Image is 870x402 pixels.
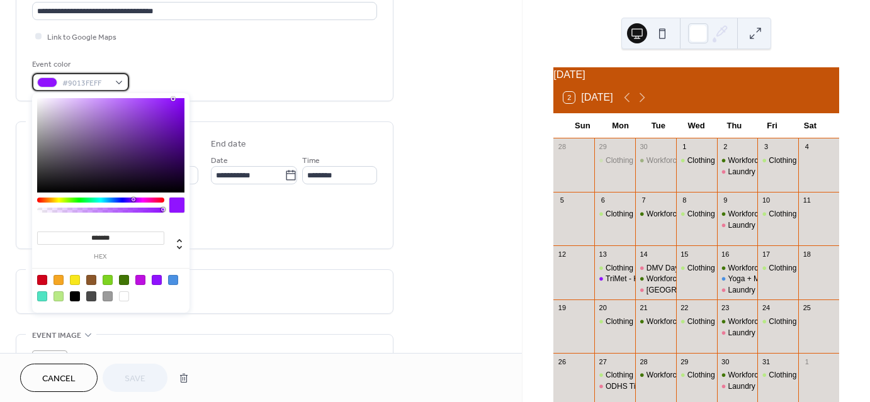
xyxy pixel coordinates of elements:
div: Clothing Closet [594,370,635,381]
div: Clothing Closet [606,155,657,166]
div: Clothing Closet [757,263,798,274]
div: Workforce Orientation - Urban League of PDX [717,155,758,166]
div: Wed [677,113,715,138]
div: Clothing Closet [606,209,657,220]
div: Clothing Closet [769,263,820,274]
div: Mon [601,113,639,138]
div: 15 [680,249,689,259]
div: Clothing Closet [676,209,717,220]
div: #9013FE [152,275,162,285]
div: 28 [557,142,567,152]
div: 20 [598,303,607,313]
div: Clothing Closet [687,263,738,274]
div: Clothing Closet [606,263,657,274]
div: 16 [721,249,730,259]
div: [DATE] [553,67,839,82]
div: #F5A623 [54,275,64,285]
div: Clothing Closet [676,316,717,327]
div: 30 [721,357,730,366]
div: Clothing Closet [606,316,657,327]
div: #4A4A4A [86,291,96,301]
div: Workforce Orientation - Urban League of PDX [717,209,758,220]
div: Workforce Orientation - Urban League of PDX [635,274,676,284]
div: Laundry Day [728,381,771,392]
div: 12 [557,249,567,259]
div: ODHS Tigard Free Food Market [594,381,635,392]
div: Clothing Closet [594,316,635,327]
div: Laundry Day [717,167,758,177]
div: #8B572A [86,275,96,285]
div: Laundry Day [728,285,771,296]
div: 2 [721,142,730,152]
div: Thu [715,113,753,138]
div: TriMet - Honored citizen reduced fare enrollment [606,274,768,284]
div: Clothing Closet [676,263,717,274]
div: Clothing Closet [687,316,738,327]
div: Sun [563,113,601,138]
div: 7 [639,196,648,205]
div: 24 [761,303,771,313]
div: 6 [598,196,607,205]
div: 25 [802,303,811,313]
div: 21 [639,303,648,313]
div: 1 [802,357,811,366]
div: Clothing Closet [594,209,635,220]
div: Yoga + Meditation [717,274,758,284]
div: #D0021B [37,275,47,285]
div: 29 [680,357,689,366]
div: Tue [640,113,677,138]
div: #FFFFFF [119,291,129,301]
button: Cancel [20,364,98,392]
div: ; [32,350,67,386]
div: Laundry Day [728,328,771,338]
div: 17 [761,249,771,259]
div: #417505 [119,275,129,285]
div: ODHS Tigard Free Food Market [606,381,713,392]
div: 9 [721,196,730,205]
span: Link to Google Maps [47,31,116,44]
div: Laundry Day [717,328,758,338]
div: #B8E986 [54,291,64,301]
div: #000000 [70,291,80,301]
div: Laundry Day [728,220,771,231]
div: Workforce Orientation - Urban League of PDX [717,263,758,274]
div: Workforce Orientation - Urban League of PDX [635,209,676,220]
div: 29 [598,142,607,152]
div: 14 [639,249,648,259]
div: Clothing Closet [757,316,798,327]
div: Clothing Closet [594,155,635,166]
div: Clothing Closet [757,370,798,381]
div: #50E3C2 [37,291,47,301]
div: DMV Day [647,263,679,274]
div: 3 [761,142,771,152]
div: Workforce Orientation - Urban League of PDX [635,155,676,166]
div: Fri [753,113,791,138]
div: Laundry Day [717,381,758,392]
div: Laundry Day [717,285,758,296]
div: Workforce Orientation - Urban League of PDX [647,370,801,381]
div: 1 [680,142,689,152]
label: hex [37,254,164,260]
div: 28 [639,357,648,366]
span: Time [302,154,320,167]
div: #F8E71C [70,275,80,285]
div: Clothing Closet [769,155,820,166]
div: 5 [557,196,567,205]
div: Beaverton-Hillsboro DHS Free Food Market [635,285,676,296]
span: Date [211,154,228,167]
div: #9B9B9B [103,291,113,301]
div: Workforce Orientation - Urban League of PDX [647,155,801,166]
div: 31 [761,357,771,366]
div: Workforce Orientation - Urban League of PDX [647,316,801,327]
button: 2[DATE] [559,89,617,106]
div: Laundry Day [728,167,771,177]
div: 18 [802,249,811,259]
div: 22 [680,303,689,313]
div: Workforce Orientation - Urban League of PDX [635,370,676,381]
div: Clothing Closet [594,263,635,274]
div: Clothing Closet [676,370,717,381]
div: #BD10E0 [135,275,145,285]
div: 11 [802,196,811,205]
div: 23 [721,303,730,313]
